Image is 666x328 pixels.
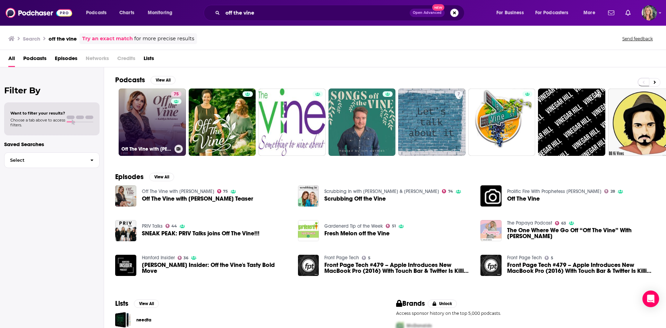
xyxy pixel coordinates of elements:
h3: Search [23,35,40,42]
img: Off The Vine [480,185,502,207]
span: Episodes [55,53,77,67]
span: Select [5,158,85,162]
a: Podcasts [23,53,46,67]
a: Front Page Tech #479 – Apple Introduces New MacBook Pro (2016) With Touch Bar & Twitter Is Killin... [480,255,502,276]
a: 7 [455,91,463,97]
h3: off the vine [49,35,77,42]
button: Send feedback [620,36,655,42]
span: For Podcasters [535,8,569,18]
span: Fresh Melon off the Vine [324,230,390,236]
a: 63 [555,221,566,225]
a: 5 [545,256,553,260]
a: Off The Vine with Kaitlyn Bristowe Teaser [142,196,253,202]
a: Off The Vine with Kaitlyn Bristowe [142,188,214,194]
a: 36 [178,256,189,260]
button: Select [4,152,100,168]
button: open menu [143,7,181,18]
a: Scrubbing Off the Vine [324,196,386,202]
a: ListsView All [115,299,159,308]
img: Off The Vine with Kaitlyn Bristowe Teaser [115,185,136,207]
a: Scrubbing In with Becca Tilley & Tanya Rad [324,188,439,194]
h2: Filter By [4,85,100,95]
a: The Papaya Podcast [507,220,552,226]
span: Front Page Tech #479 – Apple Introduces New MacBook Pro (2016) With Touch Bar & Twitter Is Killin... [324,262,472,274]
button: Show profile menu [642,5,657,20]
a: PodcastsView All [115,76,176,84]
img: Scrubbing Off the Vine [298,185,319,207]
span: 75 [174,91,179,98]
span: Open Advanced [413,11,442,15]
button: open menu [579,7,604,18]
span: New [432,4,445,11]
span: Networks [86,53,109,67]
a: 44 [165,224,177,228]
span: 5 [368,256,370,260]
span: 28 [610,190,615,193]
h2: Lists [115,299,128,308]
span: 5 [551,256,553,260]
a: Front Page Tech [324,255,359,261]
div: Search podcasts, credits, & more... [210,5,471,21]
span: [PERSON_NAME] Insider: Off the Vine's Tasty Bold Move [142,262,290,274]
button: Open AdvancedNew [410,9,445,17]
a: Show notifications dropdown [605,7,617,19]
span: For Business [496,8,524,18]
a: All [8,53,15,67]
input: Search podcasts, credits, & more... [223,7,410,18]
img: Front Page Tech #479 – Apple Introduces New MacBook Pro (2016) With Touch Bar & Twitter Is Killin... [298,255,319,276]
a: Charts [115,7,138,18]
a: needta [136,316,151,324]
span: Monitoring [148,8,172,18]
h3: Off The Vine with [PERSON_NAME] [121,146,172,152]
a: 75 [171,91,181,97]
p: Access sponsor history on the top 5,000 podcasts. [396,311,655,316]
button: View All [149,173,174,181]
a: Try an exact match [82,35,133,43]
span: 44 [171,225,177,228]
span: Logged in as lisa.beech [642,5,657,20]
a: Hanford Insider [142,255,175,261]
img: Hanford Insider: Off the Vine's Tasty Bold Move [115,255,136,276]
h2: Podcasts [115,76,145,84]
a: Off The Vine [507,196,540,202]
a: 28 [604,189,615,193]
img: The One Where We Go Off “Off The Vine” With Kaitlyn Bristowe [480,220,502,241]
div: Open Intercom Messenger [642,291,659,307]
a: 51 [386,224,396,228]
a: needta [115,312,131,328]
h2: Brands [396,299,425,308]
img: Fresh Melon off the Vine [298,220,319,241]
span: 63 [561,222,566,225]
img: User Profile [642,5,657,20]
button: open menu [492,7,532,18]
a: EpisodesView All [115,173,174,181]
a: Front Page Tech #479 – Apple Introduces New MacBook Pro (2016) With Touch Bar & Twitter Is Killin... [507,262,655,274]
a: Lists [144,53,154,67]
span: 75 [223,190,228,193]
a: 7 [398,89,466,156]
p: Saved Searches [4,141,100,148]
span: Charts [119,8,134,18]
a: SNEAK PEAK: PRIV Talks joins Off The Vine!!! [115,220,136,241]
span: Credits [117,53,135,67]
span: Want to filter your results? [10,111,65,116]
a: Show notifications dropdown [623,7,633,19]
a: SNEAK PEAK: PRIV Talks joins Off The Vine!!! [142,230,259,236]
span: The One Where We Go Off “Off The Vine” With [PERSON_NAME] [507,227,655,239]
span: 74 [448,190,453,193]
button: View All [151,76,176,84]
a: 74 [442,189,453,193]
span: More [583,8,595,18]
